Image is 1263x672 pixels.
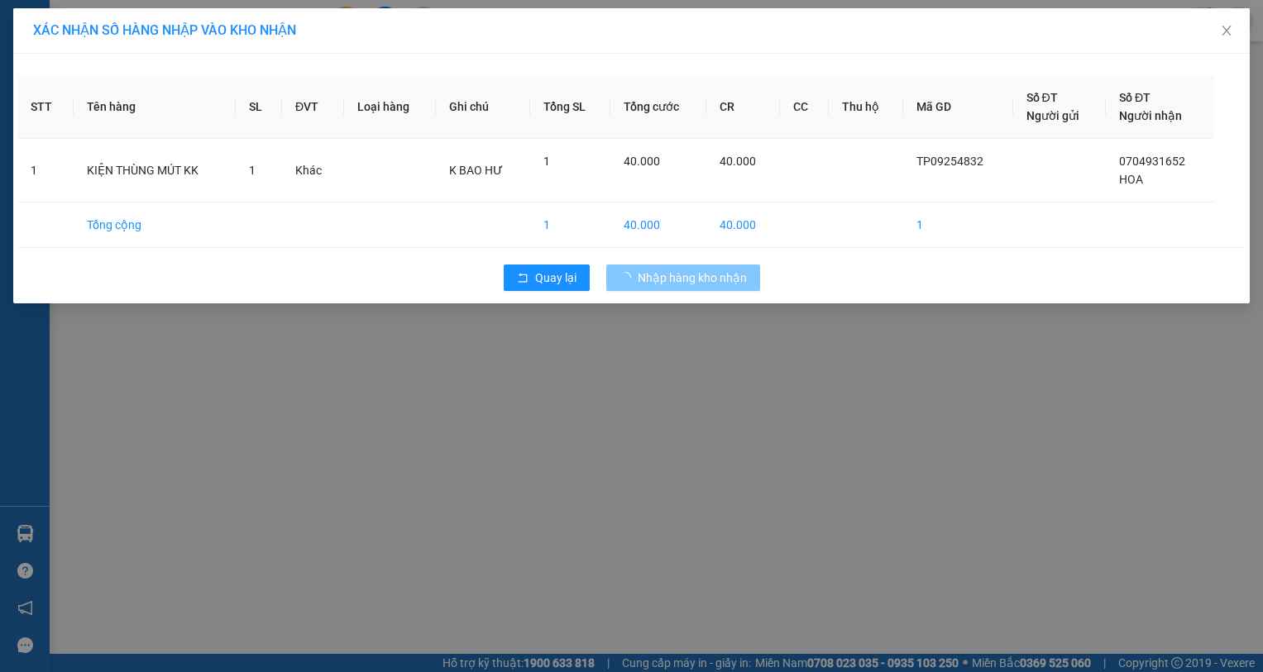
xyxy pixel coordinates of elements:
span: Nhập hàng kho nhận [638,269,747,287]
th: Loại hàng [344,75,436,139]
span: 1 [543,155,550,168]
th: Tổng cước [610,75,706,139]
span: HOA [1119,173,1143,186]
span: Số ĐT [1026,91,1058,104]
td: 40.000 [706,203,780,248]
p: NHẬN: [7,55,242,87]
span: 0704931652 [1119,155,1185,168]
button: Nhập hàng kho nhận [606,265,760,291]
td: 1 [903,203,1012,248]
button: rollbackQuay lại [504,265,590,291]
p: GỬI: [7,32,242,48]
span: 40.000 [624,155,660,168]
th: STT [17,75,74,139]
span: HỬU VƯỢNG [89,89,171,105]
span: Người nhận [1119,109,1182,122]
th: Tên hàng [74,75,236,139]
span: 40.000 [720,155,756,168]
span: GIAO: [7,107,40,123]
span: XÁC NHẬN SỐ HÀNG NHẬP VÀO KHO NHẬN [33,22,296,38]
button: Close [1203,8,1250,55]
th: Ghi chú [436,75,530,139]
strong: BIÊN NHẬN GỬI HÀNG [55,9,192,25]
span: Người gửi [1026,109,1079,122]
span: 1 [249,164,256,177]
td: 1 [530,203,610,248]
span: HỒNG GẤM [103,32,173,48]
th: CR [706,75,780,139]
th: ĐVT [282,75,344,139]
span: K BAO HƯ [449,164,503,177]
span: close [1220,24,1233,37]
td: KIỆN THÙNG MÚT KK [74,139,236,203]
th: Thu hộ [829,75,903,139]
span: VP [PERSON_NAME] ([GEOGRAPHIC_DATA]) [7,55,166,87]
span: Quay lại [535,269,576,287]
td: Tổng cộng [74,203,236,248]
span: loading [620,272,638,284]
th: Mã GD [903,75,1012,139]
span: TP09254832 [916,155,983,168]
th: Tổng SL [530,75,610,139]
span: VP Cầu Kè - [34,32,173,48]
th: SL [236,75,282,139]
span: 0989503507 - [7,89,171,105]
span: rollback [517,272,529,285]
td: 40.000 [610,203,706,248]
td: Khác [282,139,344,203]
span: Số ĐT [1119,91,1151,104]
th: CC [780,75,829,139]
td: 1 [17,139,74,203]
